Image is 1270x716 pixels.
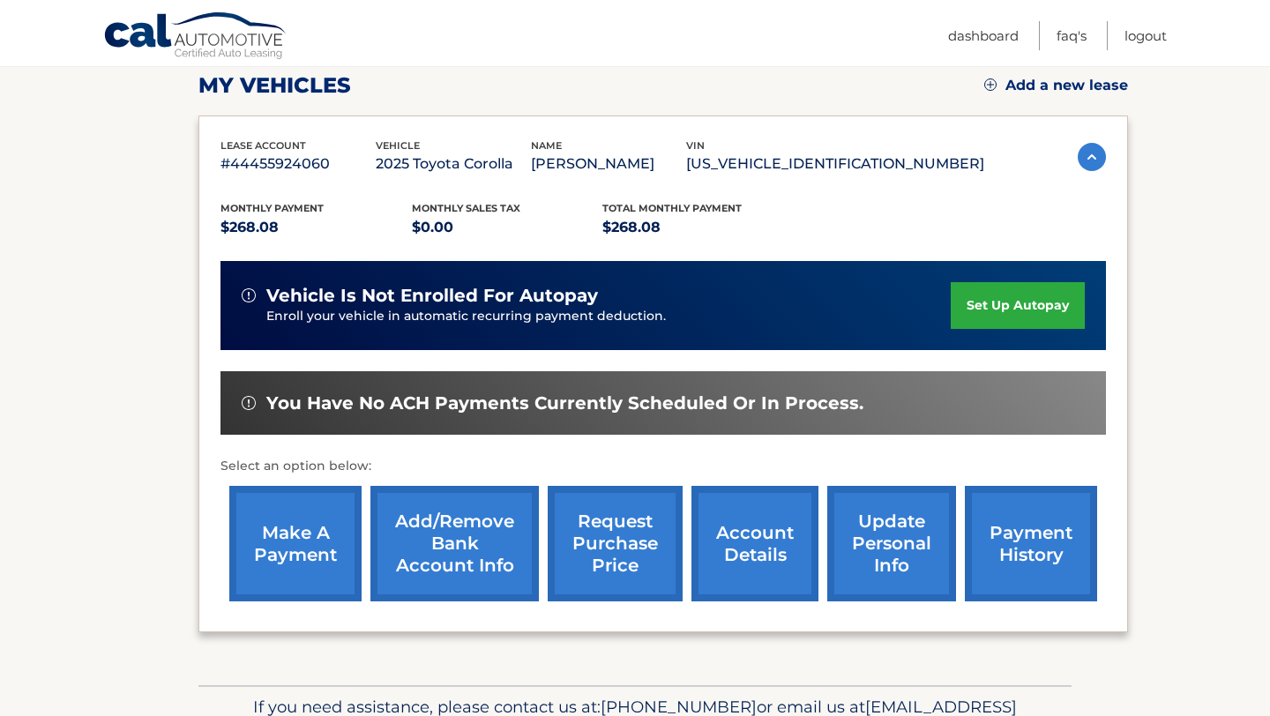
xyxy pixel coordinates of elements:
[827,486,956,601] a: update personal info
[376,139,420,152] span: vehicle
[198,72,351,99] h2: my vehicles
[965,486,1097,601] a: payment history
[686,152,984,176] p: [US_VEHICLE_IDENTIFICATION_NUMBER]
[220,456,1106,477] p: Select an option below:
[220,202,324,214] span: Monthly Payment
[376,152,531,176] p: 2025 Toyota Corolla
[103,11,288,63] a: Cal Automotive
[531,139,562,152] span: name
[220,215,412,240] p: $268.08
[266,392,863,414] span: You have no ACH payments currently scheduled or in process.
[1078,143,1106,171] img: accordion-active.svg
[266,307,951,326] p: Enroll your vehicle in automatic recurring payment deduction.
[691,486,818,601] a: account details
[220,139,306,152] span: lease account
[1057,21,1087,50] a: FAQ's
[229,486,362,601] a: make a payment
[412,215,603,240] p: $0.00
[984,77,1128,94] a: Add a new lease
[266,285,598,307] span: vehicle is not enrolled for autopay
[242,288,256,302] img: alert-white.svg
[602,202,742,214] span: Total Monthly Payment
[548,486,683,601] a: request purchase price
[220,152,376,176] p: #44455924060
[948,21,1019,50] a: Dashboard
[1124,21,1167,50] a: Logout
[531,152,686,176] p: [PERSON_NAME]
[686,139,705,152] span: vin
[242,396,256,410] img: alert-white.svg
[370,486,539,601] a: Add/Remove bank account info
[412,202,520,214] span: Monthly sales Tax
[984,78,997,91] img: add.svg
[951,282,1085,329] a: set up autopay
[602,215,794,240] p: $268.08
